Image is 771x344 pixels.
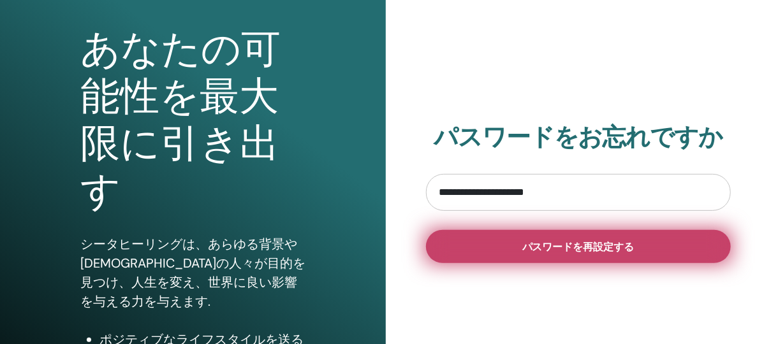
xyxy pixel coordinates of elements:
[426,230,731,263] button: パスワードを再設定する
[426,123,731,152] h2: パスワードをお忘れですか
[80,234,305,311] p: シータヒーリングは、あらゆる背景や[DEMOGRAPHIC_DATA]の人々が目的を見つけ、人生を変え、世界に良い影響を与える力を与えます.
[80,26,305,216] h1: あなたの可能性を最大限に引き出す
[522,240,635,254] span: パスワードを再設定する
